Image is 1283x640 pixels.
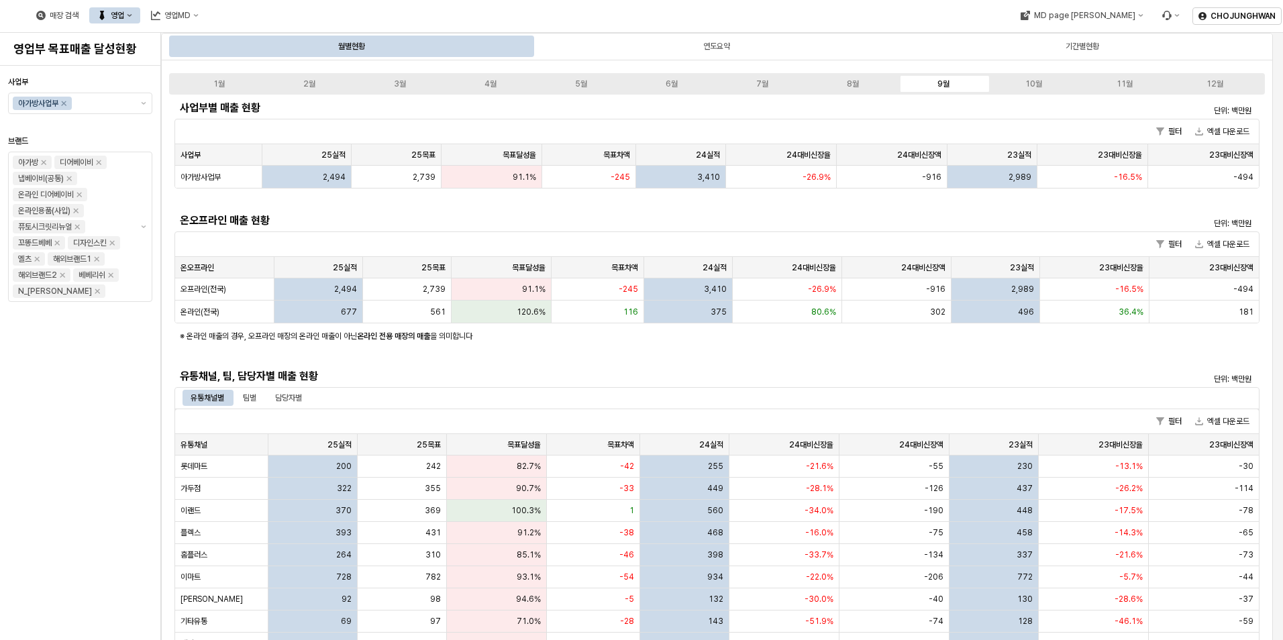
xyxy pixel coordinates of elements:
span: 143 [708,616,723,627]
span: -59 [1239,616,1253,627]
span: 가두점 [181,483,201,494]
span: 91.2% [517,527,541,538]
span: 25목표 [411,150,435,160]
span: 468 [707,527,723,538]
label: 9월 [898,78,988,90]
span: 25목표 [421,262,446,273]
div: 7월 [756,79,768,89]
span: 375 [711,307,727,317]
div: 엘츠 [18,252,32,266]
span: 목표달성율 [507,439,541,450]
span: 561 [430,307,446,317]
span: 3,410 [697,172,720,182]
span: 85.1% [517,549,541,560]
span: -38 [619,527,634,538]
button: 엑셀 다운로드 [1190,413,1255,429]
span: -46 [619,549,634,560]
span: 목표달성율 [512,262,546,273]
main: App Frame [161,33,1283,640]
span: 91.1% [522,284,546,295]
div: 9월 [937,79,950,89]
div: Remove 베베리쉬 [108,272,113,278]
button: 영업MD [143,7,207,23]
span: -126 [925,483,943,494]
span: -134 [924,549,943,560]
span: 25실적 [327,439,352,450]
span: -26.9% [808,284,836,295]
span: 370 [336,505,352,516]
div: 아가방사업부 [18,97,58,110]
span: [PERSON_NAME] [181,594,243,604]
div: 담당자별 [267,390,310,406]
span: -54 [619,572,634,582]
span: -73 [1239,549,1253,560]
div: 기간별현황 [1066,38,1099,54]
span: -26.9% [803,172,831,182]
span: -16.5% [1114,172,1142,182]
span: 사업부 [8,77,28,87]
span: 3,410 [704,284,727,295]
span: 772 [1017,572,1033,582]
span: 310 [425,549,441,560]
span: -190 [924,505,943,516]
span: -206 [924,572,943,582]
span: 393 [336,527,352,538]
button: MD page [PERSON_NAME] [1012,7,1151,23]
div: 매장 검색 [50,11,79,20]
div: Remove 아가방 [41,160,46,165]
div: 유통채널별 [191,390,224,406]
span: 23실적 [1009,439,1033,450]
label: 6월 [627,78,717,90]
p: 단위: 백만원 [996,217,1251,229]
div: Remove 아가방사업부 [61,101,66,106]
span: -30.0% [805,594,833,604]
span: 255 [708,461,723,472]
div: 3월 [394,79,406,89]
span: 목표차액 [607,439,634,450]
span: 369 [425,505,441,516]
span: 448 [1017,505,1033,516]
div: 꼬똥드베베 [18,236,52,250]
span: 온오프라인 [181,262,214,273]
div: Remove 엘츠 [34,256,40,262]
span: 100.3% [511,505,541,516]
button: CHOJUNGHWAN [1192,7,1282,25]
span: 유통채널 [181,439,207,450]
span: -22.0% [806,572,833,582]
span: -245 [611,172,630,182]
span: 이마트 [181,572,201,582]
p: 단위: 백만원 [996,105,1251,117]
div: Remove 퓨토시크릿리뉴얼 [74,224,80,229]
div: Remove 꼬똥드베베 [54,240,60,246]
label: 10월 [988,78,1079,90]
span: 브랜드 [8,136,28,146]
h5: 유통채널, 팀, 담당자별 매출 현황 [180,370,983,383]
span: -21.6% [806,461,833,472]
div: 영업MD [164,11,191,20]
span: -21.6% [1115,549,1143,560]
div: 냅베이비(공통) [18,172,64,185]
div: Remove 디자인스킨 [109,240,115,246]
span: 449 [707,483,723,494]
div: MD page [PERSON_NAME] [1033,11,1135,20]
span: -42 [620,461,634,472]
label: 3월 [355,78,446,90]
div: 4월 [484,79,497,89]
span: 23실적 [1007,150,1031,160]
div: 베베리쉬 [79,268,105,282]
span: -55 [929,461,943,472]
span: 24실적 [703,262,727,273]
div: Remove 온라인용품(사입) [73,208,79,213]
span: 116 [623,307,638,317]
span: 목표달성율 [503,150,536,160]
span: 오프라인(전국) [181,284,226,295]
span: 69 [341,616,352,627]
span: 337 [1017,549,1033,560]
span: 2,989 [1009,172,1031,182]
div: 기간별현황 [901,36,1264,57]
div: 10월 [1025,79,1042,89]
label: 5월 [536,78,627,90]
span: 782 [425,572,441,582]
button: 영업 [89,7,140,23]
